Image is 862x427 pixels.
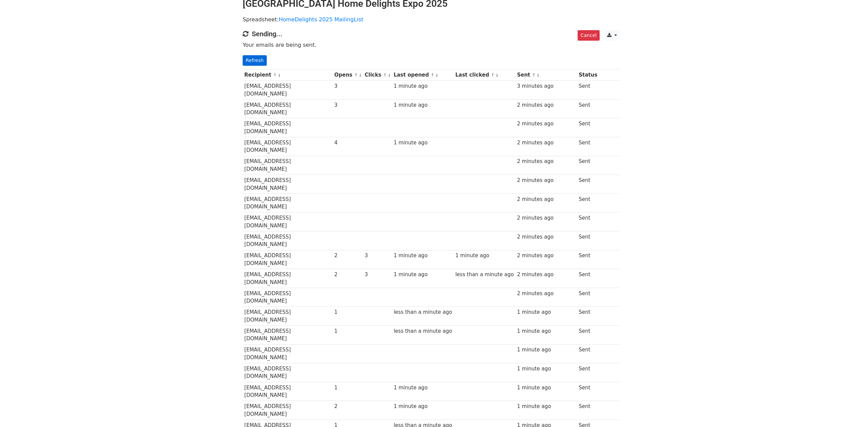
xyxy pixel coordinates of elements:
a: ↑ [532,73,536,78]
td: Sent [577,99,599,118]
div: 2 minutes ago [517,158,575,165]
td: Sent [577,212,599,231]
td: Sent [577,81,599,100]
div: 2 [334,252,361,260]
td: Sent [577,307,599,326]
div: 3 [334,101,361,109]
td: [EMAIL_ADDRESS][DOMAIN_NAME] [243,382,333,401]
td: Sent [577,363,599,382]
a: ↑ [491,73,495,78]
a: ↑ [273,73,277,78]
div: 1 minute ago [394,139,452,147]
div: 1 [334,327,361,335]
td: Sent [577,401,599,420]
td: [EMAIL_ADDRESS][DOMAIN_NAME] [243,81,333,100]
div: 2 minutes ago [517,233,575,241]
div: 1 minute ago [394,252,452,260]
div: less than a minute ago [394,327,452,335]
div: 2 minutes ago [517,139,575,147]
td: [EMAIL_ADDRESS][DOMAIN_NAME] [243,363,333,382]
div: 1 minute ago [517,327,575,335]
div: 1 minute ago [394,271,452,279]
th: Clicks [363,69,392,81]
div: less than a minute ago [394,308,452,316]
td: [EMAIL_ADDRESS][DOMAIN_NAME] [243,269,333,288]
p: Your emails are being sent. [243,41,619,48]
div: 2 minutes ago [517,177,575,184]
td: Sent [577,137,599,156]
td: [EMAIL_ADDRESS][DOMAIN_NAME] [243,307,333,326]
td: [EMAIL_ADDRESS][DOMAIN_NAME] [243,156,333,175]
td: [EMAIL_ADDRESS][DOMAIN_NAME] [243,194,333,212]
div: 聊天小工具 [828,394,862,427]
div: 1 minute ago [517,384,575,392]
a: ↓ [495,73,499,78]
div: 3 [365,271,391,279]
a: ↓ [358,73,362,78]
td: Sent [577,194,599,212]
div: 1 minute ago [394,101,452,109]
div: 2 [334,271,361,279]
div: 3 [334,82,361,90]
a: ↓ [388,73,391,78]
td: Sent [577,382,599,401]
div: 1 minute ago [517,346,575,354]
a: Refresh [243,55,267,66]
div: 2 minutes ago [517,214,575,222]
p: Spreadsheet: [243,16,619,23]
td: Sent [577,269,599,288]
div: 2 minutes ago [517,252,575,260]
div: 1 minute ago [394,384,452,392]
td: [EMAIL_ADDRESS][DOMAIN_NAME] [243,288,333,307]
th: Last clicked [454,69,516,81]
div: 3 [365,252,391,260]
td: [EMAIL_ADDRESS][DOMAIN_NAME] [243,326,333,345]
td: [EMAIL_ADDRESS][DOMAIN_NAME] [243,99,333,118]
div: 2 minutes ago [517,271,575,279]
div: less than a minute ago [455,271,514,279]
a: ↑ [354,73,358,78]
div: 1 minute ago [394,82,452,90]
div: 1 minute ago [517,308,575,316]
div: 1 minute ago [394,403,452,410]
th: Opens [333,69,363,81]
td: [EMAIL_ADDRESS][DOMAIN_NAME] [243,250,333,269]
td: [EMAIL_ADDRESS][DOMAIN_NAME] [243,175,333,194]
td: Sent [577,231,599,250]
div: 2 minutes ago [517,120,575,128]
div: 1 [334,308,361,316]
div: 2 minutes ago [517,290,575,298]
th: Status [577,69,599,81]
div: 2 minutes ago [517,196,575,203]
iframe: Chat Widget [828,394,862,427]
a: ↓ [435,73,439,78]
a: ↑ [431,73,434,78]
td: [EMAIL_ADDRESS][DOMAIN_NAME] [243,231,333,250]
td: [EMAIL_ADDRESS][DOMAIN_NAME] [243,212,333,231]
td: Sent [577,175,599,194]
th: Recipient [243,69,333,81]
div: 1 minute ago [517,403,575,410]
a: ↓ [536,73,540,78]
a: ↓ [277,73,281,78]
div: 1 minute ago [517,365,575,373]
div: 2 minutes ago [517,101,575,109]
div: 2 [334,403,361,410]
td: Sent [577,118,599,137]
h4: Sending... [243,30,619,38]
td: Sent [577,288,599,307]
th: Last opened [392,69,454,81]
div: 1 minute ago [455,252,514,260]
td: Sent [577,344,599,363]
a: HomeDelights 2025 MailingList [279,16,363,23]
td: Sent [577,156,599,175]
td: Sent [577,250,599,269]
td: [EMAIL_ADDRESS][DOMAIN_NAME] [243,401,333,420]
a: ↑ [383,73,387,78]
td: [EMAIL_ADDRESS][DOMAIN_NAME] [243,118,333,137]
a: Cancel [578,30,600,41]
td: [EMAIL_ADDRESS][DOMAIN_NAME] [243,344,333,363]
div: 3 minutes ago [517,82,575,90]
td: Sent [577,326,599,345]
div: 1 [334,384,361,392]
